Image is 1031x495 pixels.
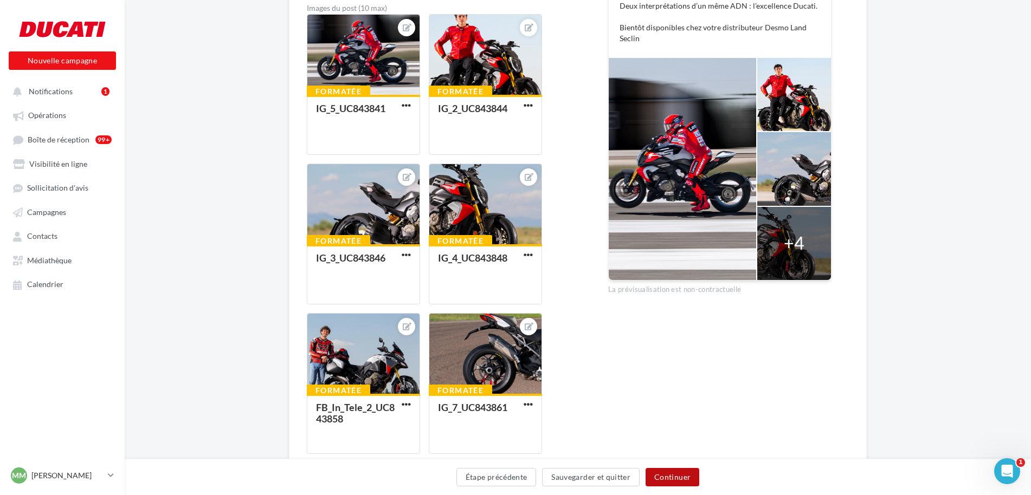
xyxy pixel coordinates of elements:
[429,86,492,97] div: Formatée
[27,232,57,241] span: Contacts
[7,154,118,173] a: Visibilité en ligne
[429,235,492,247] div: Formatée
[28,111,66,120] span: Opérations
[101,87,109,96] div: 1
[438,252,507,264] div: IG_4_UC843848
[29,87,73,96] span: Notifications
[27,184,88,193] span: Sollicitation d'avis
[7,274,118,294] a: Calendrier
[994,458,1020,484] iframe: Intercom live chat
[608,281,832,295] div: La prévisualisation est non-contractuelle
[307,385,370,396] div: Formatée
[9,51,116,70] button: Nouvelle campagne
[7,178,118,197] a: Sollicitation d'avis
[31,470,104,481] p: [PERSON_NAME]
[12,470,26,481] span: MM
[27,280,63,289] span: Calendrier
[7,129,118,149] a: Boîte de réception99+
[7,105,118,125] a: Opérations
[29,159,87,168] span: Visibilité en ligne
[307,235,370,247] div: Formatée
[646,468,699,486] button: Continuer
[316,252,385,264] div: IG_3_UC843846
[27,207,66,217] span: Campagnes
[9,465,116,486] a: MM [PERSON_NAME]
[7,250,118,270] a: Médiathèque
[28,135,89,144] span: Boîte de réception
[316,102,385,114] div: IG_5_UC843841
[456,468,537,486] button: Étape précédente
[438,102,507,114] div: IG_2_UC843844
[7,81,114,101] button: Notifications 1
[1016,458,1025,467] span: 1
[95,135,112,144] div: 99+
[542,468,640,486] button: Sauvegarder et quitter
[307,4,591,12] div: Images du post (10 max)
[784,231,804,256] div: +4
[316,401,395,425] div: FB_In_Tele_2_UC843858
[7,202,118,222] a: Campagnes
[429,385,492,396] div: Formatée
[7,226,118,245] a: Contacts
[438,401,507,413] div: IG_7_UC843861
[307,86,370,97] div: Formatée
[27,256,72,265] span: Médiathèque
